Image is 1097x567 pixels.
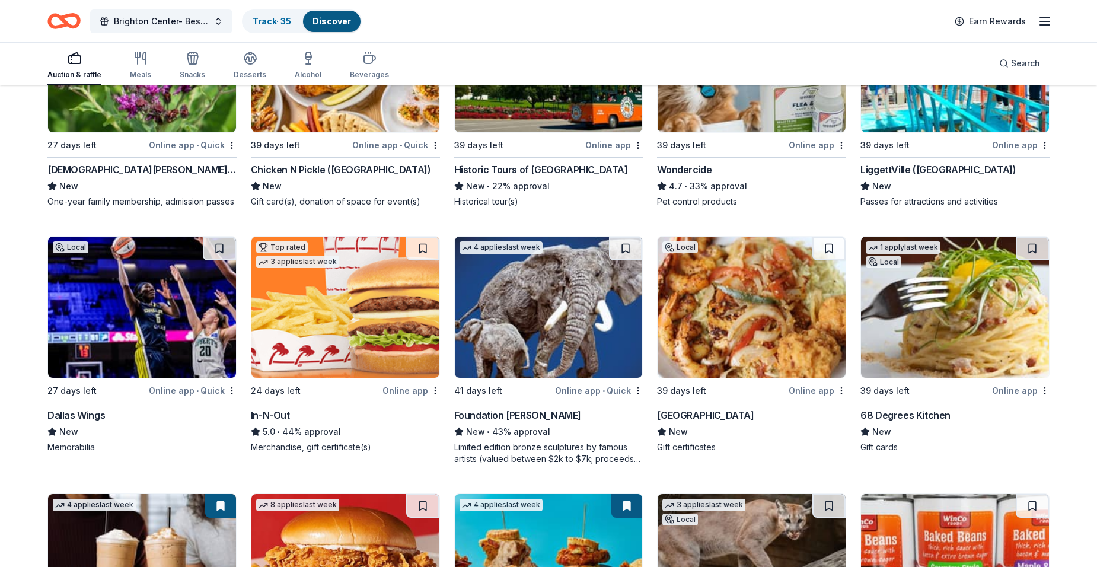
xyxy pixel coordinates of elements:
div: 39 days left [454,138,503,152]
div: Historic Tours of [GEOGRAPHIC_DATA] [454,163,628,177]
span: New [466,179,485,193]
img: Image for In-N-Out [251,237,439,378]
div: Meals [130,70,151,79]
span: New [466,425,485,439]
div: Beverages [350,70,389,79]
div: 1 apply last week [866,241,940,254]
span: New [59,179,78,193]
span: New [872,179,891,193]
div: Gift certificates [657,441,846,453]
div: Pet control products [657,196,846,208]
span: • [487,181,490,191]
div: 39 days left [251,138,300,152]
div: Online app [992,383,1050,398]
span: New [263,179,282,193]
div: Auction & raffle [47,70,101,79]
button: Auction & raffle [47,46,101,85]
div: Online app Quick [352,138,440,152]
div: Online app [382,383,440,398]
a: Image for Dallas WingsLocal27 days leftOnline app•QuickDallas WingsNewMemorabilia [47,236,237,453]
div: 43% approval [454,425,643,439]
div: [GEOGRAPHIC_DATA] [657,408,754,422]
div: 44% approval [251,425,440,439]
div: 27 days left [47,384,97,398]
div: 4 applies last week [460,241,543,254]
div: Local [662,241,698,253]
div: 39 days left [657,384,706,398]
div: [DEMOGRAPHIC_DATA][PERSON_NAME] Wildflower Center [47,163,237,177]
div: 22% approval [454,179,643,193]
a: Discover [312,16,351,26]
div: One-year family membership, admission passes [47,196,237,208]
div: Foundation [PERSON_NAME] [454,408,581,422]
div: LiggettVille ([GEOGRAPHIC_DATA]) [860,163,1016,177]
a: Home [47,7,81,35]
img: Image for Sea Island Shrimp House [658,237,846,378]
button: Track· 35Discover [242,9,362,33]
a: Image for Foundation Michelangelo4 applieslast week41 days leftOnline app•QuickFoundation [PERSON... [454,236,643,465]
div: Online app Quick [149,138,237,152]
button: Desserts [234,46,266,85]
div: 39 days left [860,138,910,152]
span: New [669,425,688,439]
a: Image for 68 Degrees Kitchen1 applylast weekLocal39 days leftOnline app68 Degrees KitchenNewGift ... [860,236,1050,453]
span: Search [1011,56,1040,71]
div: Desserts [234,70,266,79]
a: Earn Rewards [948,11,1033,32]
div: Local [866,256,901,268]
div: Online app Quick [555,383,643,398]
div: Historical tour(s) [454,196,643,208]
button: Alcohol [295,46,321,85]
div: Wondercide [657,163,712,177]
a: Track· 35 [253,16,291,26]
div: Local [53,241,88,253]
a: Image for Sea Island Shrimp HouseLocal39 days leftOnline app[GEOGRAPHIC_DATA]NewGift certificates [657,236,846,453]
div: Top rated [256,241,308,253]
button: Brighton Center- Best Night Ever 2025 [90,9,232,33]
span: Brighton Center- Best Night Ever 2025 [114,14,209,28]
div: Online app [585,138,643,152]
div: 24 days left [251,384,301,398]
div: 3 applies last week [256,256,339,268]
div: Snacks [180,70,205,79]
img: Image for Foundation Michelangelo [455,237,643,378]
span: 4.7 [669,179,683,193]
span: • [196,141,199,150]
div: 39 days left [657,138,706,152]
div: Dallas Wings [47,408,105,422]
span: New [59,425,78,439]
div: Chicken N Pickle ([GEOGRAPHIC_DATA]) [251,163,431,177]
div: 41 days left [454,384,502,398]
div: Local [662,514,698,525]
button: Meals [130,46,151,85]
div: 8 applies last week [256,499,339,511]
div: 3 applies last week [662,499,745,511]
div: Online app [789,138,846,152]
span: 5.0 [263,425,275,439]
span: New [872,425,891,439]
div: 33% approval [657,179,846,193]
div: Gift card(s), donation of space for event(s) [251,196,440,208]
div: 39 days left [860,384,910,398]
span: • [487,427,490,437]
img: Image for 68 Degrees Kitchen [861,237,1049,378]
div: 4 applies last week [460,499,543,511]
div: Gift cards [860,441,1050,453]
a: Image for In-N-OutTop rated3 applieslast week24 days leftOnline appIn-N-Out5.0•44% approvalMercha... [251,236,440,453]
div: Alcohol [295,70,321,79]
div: Online app [789,383,846,398]
span: • [685,181,688,191]
button: Beverages [350,46,389,85]
div: 68 Degrees Kitchen [860,408,951,422]
div: Merchandise, gift certificate(s) [251,441,440,453]
span: • [400,141,402,150]
div: Passes for attractions and activities [860,196,1050,208]
button: Search [990,52,1050,75]
div: In-N-Out [251,408,290,422]
button: Snacks [180,46,205,85]
div: Online app Quick [149,383,237,398]
div: Limited edition bronze sculptures by famous artists (valued between $2k to $7k; proceeds will spl... [454,441,643,465]
span: • [196,386,199,396]
div: Online app [992,138,1050,152]
div: Memorabilia [47,441,237,453]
